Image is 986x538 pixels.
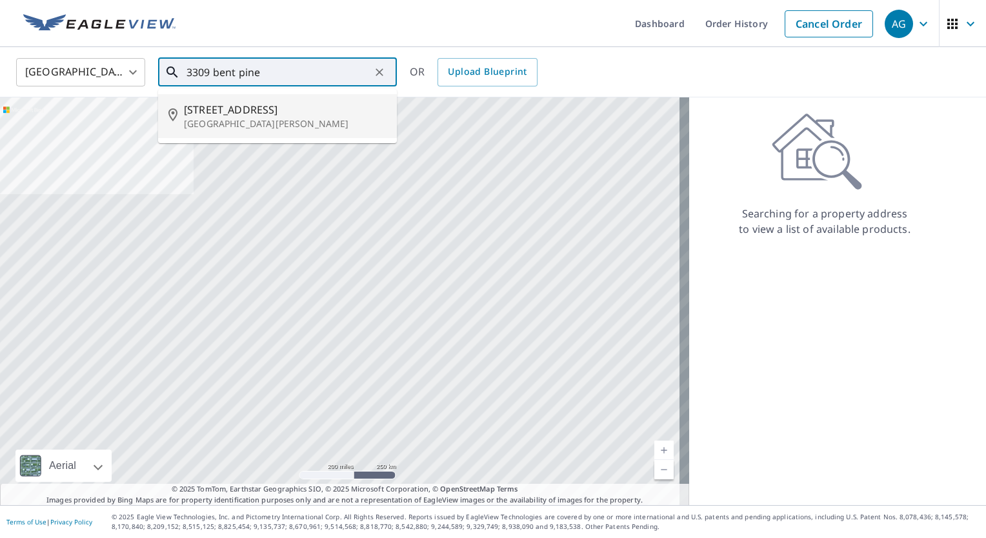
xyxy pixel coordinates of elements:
button: Clear [370,63,388,81]
a: Current Level 5, Zoom In [654,441,674,460]
p: | [6,518,92,526]
input: Search by address or latitude-longitude [186,54,370,90]
span: Upload Blueprint [448,64,527,80]
a: OpenStreetMap [440,484,494,493]
a: Terms of Use [6,517,46,526]
p: © 2025 Eagle View Technologies, Inc. and Pictometry International Corp. All Rights Reserved. Repo... [112,512,980,532]
p: [GEOGRAPHIC_DATA][PERSON_NAME] [184,117,387,130]
div: Aerial [15,450,112,482]
a: Terms [497,484,518,493]
div: AG [885,10,913,38]
p: Searching for a property address to view a list of available products. [738,206,911,237]
div: [GEOGRAPHIC_DATA] [16,54,145,90]
img: EV Logo [23,14,176,34]
div: OR [410,58,538,86]
a: Privacy Policy [50,517,92,526]
span: [STREET_ADDRESS] [184,102,387,117]
div: Aerial [45,450,80,482]
a: Upload Blueprint [438,58,537,86]
span: © 2025 TomTom, Earthstar Geographics SIO, © 2025 Microsoft Corporation, © [172,484,518,495]
a: Cancel Order [785,10,873,37]
a: Current Level 5, Zoom Out [654,460,674,479]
